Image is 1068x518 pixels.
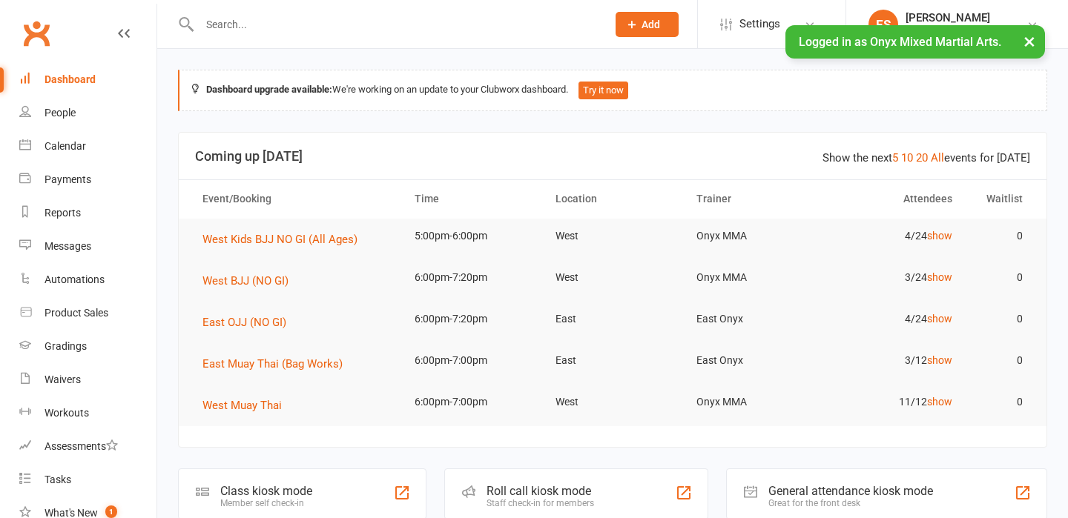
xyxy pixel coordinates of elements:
[44,440,118,452] div: Assessments
[202,274,289,288] span: West BJJ (NO GI)
[19,96,156,130] a: People
[401,180,542,218] th: Time
[19,430,156,463] a: Assessments
[966,180,1036,218] th: Waitlist
[683,343,824,378] td: East Onyx
[542,343,683,378] td: East
[401,343,542,378] td: 6:00pm-7:00pm
[927,354,952,366] a: show
[44,173,91,185] div: Payments
[19,363,156,396] a: Waivers
[927,271,952,283] a: show
[220,484,312,498] div: Class kiosk mode
[44,140,86,152] div: Calendar
[202,396,292,414] button: West Muay Thai
[401,385,542,419] td: 6:00pm-7:00pm
[683,180,824,218] th: Trainer
[768,484,933,498] div: General attendance kiosk mode
[1016,25,1043,57] button: ×
[202,233,357,246] span: West Kids BJJ NO GI (All Ages)
[901,151,913,165] a: 10
[824,302,965,336] td: 4/24
[202,316,286,329] span: East OJJ (NO GI)
[824,219,965,253] td: 4/24
[683,260,824,295] td: Onyx MMA
[19,463,156,497] a: Tasks
[966,302,1036,336] td: 0
[487,484,594,498] div: Roll call kiosk mode
[542,180,683,218] th: Location
[44,107,76,119] div: People
[966,260,1036,295] td: 0
[202,399,282,412] span: West Muay Thai
[202,357,343,371] span: East Muay Thai (Bag Works)
[916,151,928,165] a: 20
[906,11,1015,24] div: [PERSON_NAME]
[642,19,660,30] span: Add
[195,14,596,35] input: Search...
[823,149,1030,167] div: Show the next events for [DATE]
[178,70,1047,111] div: We're working on an update to your Clubworx dashboard.
[966,219,1036,253] td: 0
[19,63,156,96] a: Dashboard
[927,230,952,242] a: show
[44,273,105,285] div: Automations
[44,73,96,85] div: Dashboard
[401,302,542,336] td: 6:00pm-7:20pm
[105,505,117,518] span: 1
[401,219,542,253] td: 5:00pm-6:00pm
[220,498,312,508] div: Member self check-in
[195,149,1030,164] h3: Coming up [DATE]
[19,263,156,296] a: Automations
[799,35,1001,49] span: Logged in as Onyx Mixed Martial Arts.
[19,396,156,430] a: Workouts
[19,330,156,363] a: Gradings
[202,355,353,373] button: East Muay Thai (Bag Works)
[19,296,156,330] a: Product Sales
[44,207,81,219] div: Reports
[578,82,628,99] button: Try it now
[927,396,952,408] a: show
[868,10,898,39] div: ES
[739,7,780,41] span: Settings
[18,15,55,52] a: Clubworx
[542,385,683,419] td: West
[683,385,824,419] td: Onyx MMA
[931,151,944,165] a: All
[892,151,898,165] a: 5
[202,313,297,331] button: East OJJ (NO GI)
[824,180,965,218] th: Attendees
[768,498,933,508] div: Great for the front desk
[202,230,368,248] button: West Kids BJJ NO GI (All Ages)
[19,196,156,230] a: Reports
[906,24,1015,38] div: Onyx Mixed Martial Arts
[19,163,156,196] a: Payments
[683,219,824,253] td: Onyx MMA
[542,260,683,295] td: West
[202,272,299,290] button: West BJJ (NO GI)
[206,84,332,95] strong: Dashboard upgrade available:
[966,343,1036,378] td: 0
[44,407,89,419] div: Workouts
[824,260,965,295] td: 3/24
[966,385,1036,419] td: 0
[487,498,594,508] div: Staff check-in for members
[542,219,683,253] td: West
[189,180,401,218] th: Event/Booking
[44,373,81,385] div: Waivers
[19,230,156,263] a: Messages
[616,12,679,37] button: Add
[44,474,71,485] div: Tasks
[19,130,156,163] a: Calendar
[824,343,965,378] td: 3/12
[927,313,952,325] a: show
[44,307,108,319] div: Product Sales
[542,302,683,336] td: East
[44,340,87,352] div: Gradings
[824,385,965,419] td: 11/12
[401,260,542,295] td: 6:00pm-7:20pm
[44,240,91,252] div: Messages
[683,302,824,336] td: East Onyx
